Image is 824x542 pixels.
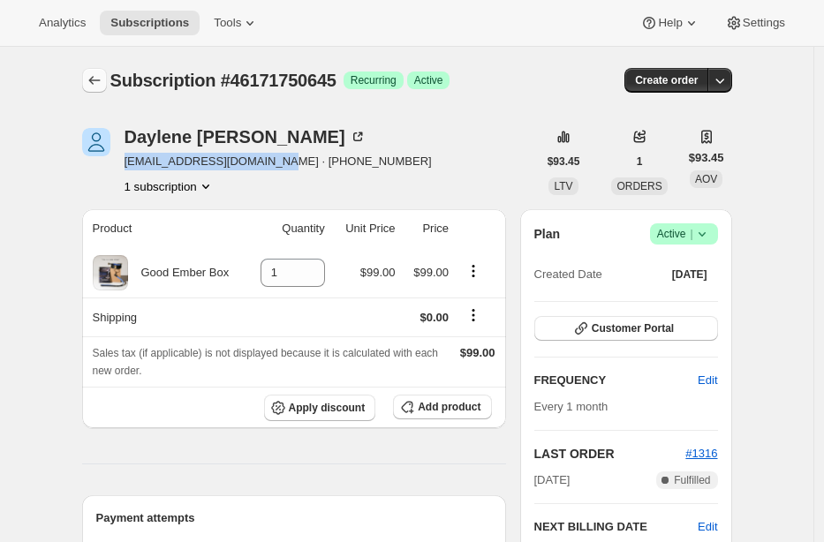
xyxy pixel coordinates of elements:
span: $0.00 [420,311,449,324]
button: Shipping actions [459,305,488,325]
span: Fulfilled [674,473,710,487]
button: Apply discount [264,395,376,421]
span: Edit [698,372,717,389]
button: $93.45 [537,149,591,174]
button: Customer Portal [534,316,718,341]
button: Add product [393,395,491,419]
span: Every 1 month [534,400,609,413]
button: Edit [687,366,728,395]
button: Create order [624,68,708,93]
span: Recurring [351,73,397,87]
span: Created Date [534,266,602,283]
span: Active [657,225,711,243]
button: [DATE] [661,262,718,287]
span: Tools [214,16,241,30]
h2: NEXT BILLING DATE [534,518,699,536]
span: Subscriptions [110,16,189,30]
span: $99.00 [360,266,396,279]
span: [DATE] [534,471,571,489]
h2: Payment attempts [96,509,492,527]
span: Active [414,73,443,87]
span: Sales tax (if applicable) is not displayed because it is calculated with each new order. [93,347,439,377]
span: $93.45 [548,154,580,169]
th: Price [401,209,454,248]
span: | [690,227,692,241]
h2: LAST ORDER [534,445,686,463]
button: Help [630,11,710,35]
button: Subscriptions [82,68,107,93]
span: 1 [637,154,643,169]
a: #1316 [685,447,717,460]
button: Subscriptions [100,11,200,35]
span: Analytics [39,16,86,30]
span: Daylene Jones [82,128,110,156]
div: Good Ember Box [128,264,230,282]
span: Subscription #46171750645 [110,71,336,90]
span: $93.45 [689,149,724,167]
button: 1 [626,149,654,174]
h2: FREQUENCY [534,372,699,389]
button: Product actions [459,261,488,281]
span: Customer Portal [592,321,674,335]
th: Shipping [82,297,243,336]
button: Settings [714,11,796,35]
span: $99.00 [460,346,495,359]
span: $99.00 [413,266,449,279]
th: Product [82,209,243,248]
span: LTV [554,180,572,192]
span: Add product [418,400,480,414]
span: Help [658,16,682,30]
button: Edit [698,518,717,536]
th: Quantity [242,209,329,248]
th: Unit Price [330,209,401,248]
span: [EMAIL_ADDRESS][DOMAIN_NAME] · [PHONE_NUMBER] [125,153,432,170]
span: Create order [635,73,698,87]
button: Tools [203,11,269,35]
img: product img [93,255,128,290]
span: Apply discount [289,401,366,415]
div: Daylene [PERSON_NAME] [125,128,367,146]
button: #1316 [685,445,717,463]
span: [DATE] [672,267,707,282]
h2: Plan [534,225,561,243]
span: AOV [695,173,717,185]
span: ORDERS [616,180,661,192]
button: Product actions [125,177,215,195]
button: Analytics [28,11,96,35]
span: Settings [743,16,785,30]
